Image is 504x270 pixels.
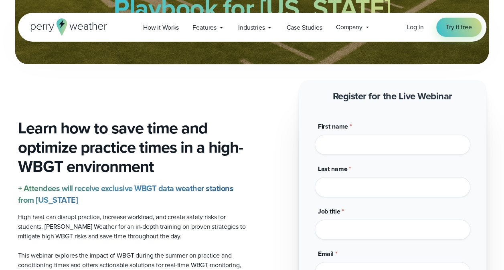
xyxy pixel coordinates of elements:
span: First name [318,122,348,131]
a: Case Studies [279,19,329,36]
strong: Register for the Live Webinar [333,89,452,103]
a: Try it free [436,18,481,37]
span: Job title [318,207,340,216]
a: Log in [407,22,423,32]
span: Features [192,23,217,32]
p: High heat can disrupt practice, increase workload, and create safety risks for students. [PERSON_... [18,212,246,241]
span: Last name [318,164,348,173]
span: Try it free [446,22,472,32]
strong: + Attendees will receive exclusive WBGT data weather stations from [US_STATE] [18,182,234,206]
span: Company [336,22,362,32]
h3: Learn how to save time and optimize practice times in a high-WBGT environment [18,119,246,176]
span: Email [318,249,334,258]
span: Case Studies [286,23,322,32]
span: How it Works [143,23,179,32]
a: How it Works [136,19,186,36]
span: Industries [238,23,265,32]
